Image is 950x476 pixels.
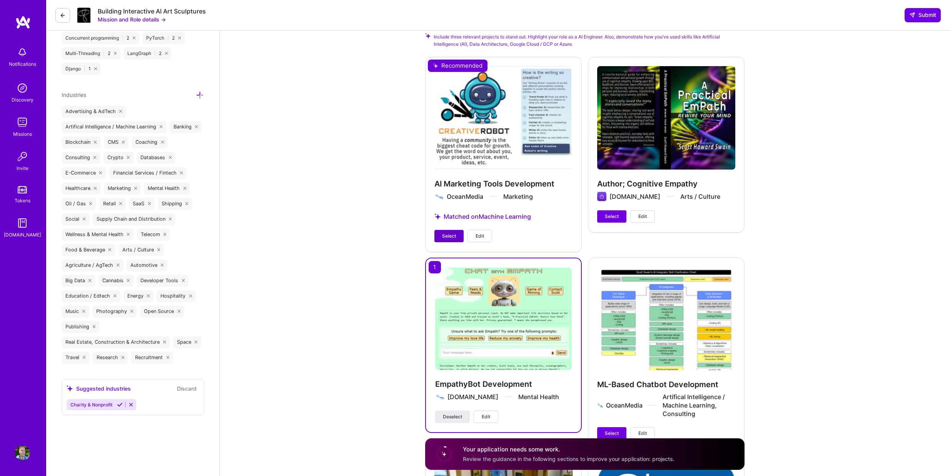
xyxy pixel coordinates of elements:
i: icon Close [88,279,92,282]
div: Oil / Gas [62,198,96,210]
span: Select [605,213,619,220]
span: Charity & Nonprofit [70,402,112,408]
div: Tokens [15,196,30,205]
div: Coaching [132,136,168,148]
img: User Avatar [15,445,30,461]
a: User Avatar [13,445,32,461]
div: Food & Beverage [62,244,115,256]
img: Invite [15,149,30,164]
img: guide book [15,215,30,231]
i: icon Close [185,202,189,205]
button: Deselect [435,411,470,423]
img: teamwork [15,115,30,130]
i: icon Close [94,141,97,144]
span: Submit [909,11,936,19]
i: icon Close [195,125,198,128]
i: icon Close [180,171,183,175]
div: [DOMAIN_NAME] Mental Health [447,393,559,401]
i: icon Close [161,141,164,144]
div: Marketing [104,182,141,195]
button: Submit [905,8,941,22]
i: icon Close [119,110,122,113]
i: icon Close [161,264,164,267]
i: Accept [117,402,123,408]
i: icon Close [133,37,135,39]
div: Energy [124,290,154,302]
img: discovery [15,80,30,96]
i: icon Close [169,218,172,221]
div: Social [62,213,90,225]
div: Notifications [9,60,36,68]
i: icon Close [163,341,166,344]
div: Wellness & Mental Health [62,228,134,241]
i: icon Close [195,341,198,344]
span: Edit [638,430,647,437]
div: CMS [104,136,129,148]
button: Edit [630,210,655,223]
div: Mental Health [144,182,190,195]
img: bell [15,45,30,60]
img: Company logo [435,392,444,401]
i: icon Close [178,37,181,39]
div: Blockchain [62,136,101,148]
div: Retail [99,198,126,210]
div: Databases [137,151,175,164]
div: Automotive [127,259,168,271]
div: Invite [17,164,28,172]
i: icon Close [157,248,160,251]
i: Reject [128,402,134,408]
span: | [84,66,85,72]
span: Select [605,430,619,437]
i: Check [425,33,431,38]
div: Crypto [104,151,134,164]
div: Travel [62,351,90,364]
i: icon Close [127,233,130,236]
div: Big Data [62,275,95,287]
i: icon Close [117,264,120,267]
div: Recruitment [131,351,173,364]
i: icon LeftArrowDark [60,12,66,18]
span: Industries [62,92,86,98]
img: logo [15,15,31,29]
i: icon Close [114,52,117,55]
div: Agriculture / AgTech [62,259,124,271]
div: Django 1 [62,63,101,75]
i: icon Close [127,279,130,282]
h4: EmpathyBot Development [435,379,572,389]
button: Select [597,210,626,223]
div: Publishing [62,321,100,333]
div: Consulting [62,151,100,164]
div: Space [173,336,202,348]
i: icon Close [83,356,86,359]
button: Edit [474,411,498,423]
button: Mission and Role details → [98,15,166,23]
span: Edit [476,233,484,240]
span: Edit [638,213,647,220]
span: Deselect [443,413,462,420]
i: icon Close [134,187,137,190]
i: icon Close [82,310,85,313]
div: Photography [92,305,137,318]
div: SaaS [129,198,155,210]
div: [DOMAIN_NAME] [4,231,41,239]
div: Advertising & AdTech [62,105,126,118]
i: icon SendLight [909,12,915,18]
div: Discovery [12,96,33,104]
i: icon Close [83,218,86,221]
i: icon Close [169,156,172,159]
div: E-Commerce [62,167,106,179]
span: | [154,50,156,57]
div: Cannabis [99,275,134,287]
button: Edit [467,230,492,242]
i: icon Close [165,52,168,55]
span: Select [442,233,456,240]
i: icon Close [130,310,134,313]
i: icon Close [148,202,151,205]
i: icon Close [94,187,97,190]
div: Developer Tools [137,275,189,287]
i: icon Close [89,202,92,205]
div: Arts / Culture [119,244,164,256]
button: Discard [175,384,199,393]
i: icon Close [127,156,130,159]
div: PyTorch 2 [142,32,185,44]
